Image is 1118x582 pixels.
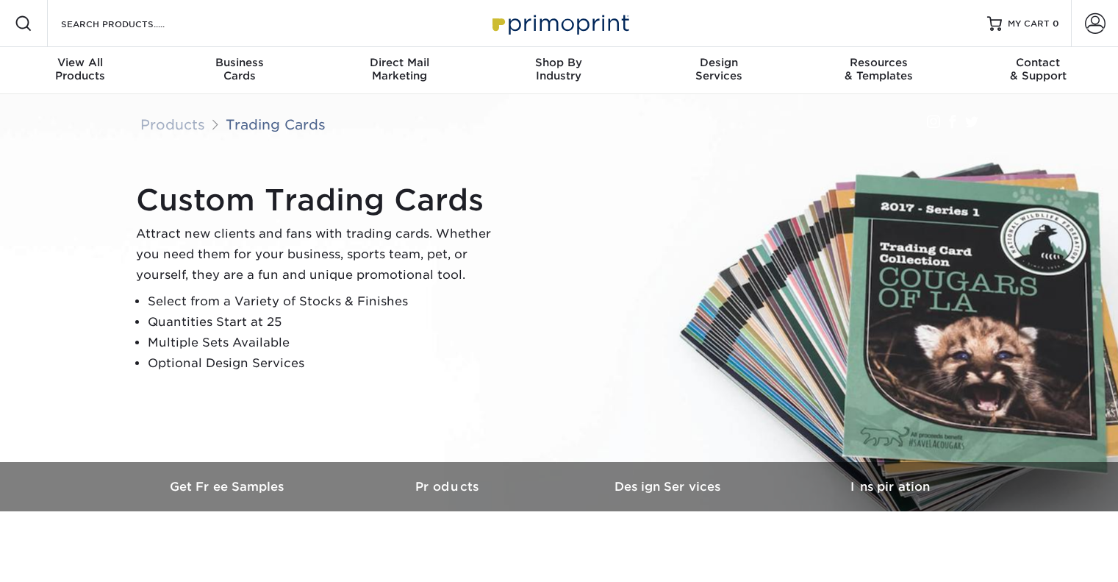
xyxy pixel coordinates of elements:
[1008,18,1050,30] span: MY CART
[339,462,559,511] a: Products
[136,224,504,285] p: Attract new clients and fans with trading cards. Whether you need them for your business, sports ...
[639,47,798,94] a: DesignServices
[479,56,639,69] span: Shop By
[148,333,504,353] li: Multiple Sets Available
[780,462,1000,511] a: Inspiration
[486,7,633,39] img: Primoprint
[136,182,504,218] h1: Custom Trading Cards
[798,56,958,82] div: & Templates
[160,47,319,94] a: BusinessCards
[148,291,504,312] li: Select from a Variety of Stocks & Finishes
[160,56,319,82] div: Cards
[958,47,1118,94] a: Contact& Support
[639,56,798,69] span: Design
[798,56,958,69] span: Resources
[780,480,1000,494] h3: Inspiration
[118,480,339,494] h3: Get Free Samples
[1053,18,1059,29] span: 0
[226,116,326,132] a: Trading Cards
[559,480,780,494] h3: Design Services
[160,56,319,69] span: Business
[798,47,958,94] a: Resources& Templates
[339,480,559,494] h3: Products
[118,462,339,511] a: Get Free Samples
[148,312,504,333] li: Quantities Start at 25
[60,15,203,32] input: SEARCH PRODUCTS.....
[958,56,1118,82] div: & Support
[559,462,780,511] a: Design Services
[639,56,798,82] div: Services
[148,353,504,374] li: Optional Design Services
[320,56,479,69] span: Direct Mail
[958,56,1118,69] span: Contact
[320,56,479,82] div: Marketing
[479,47,639,94] a: Shop ByIndustry
[320,47,479,94] a: Direct MailMarketing
[140,116,205,132] a: Products
[479,56,639,82] div: Industry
